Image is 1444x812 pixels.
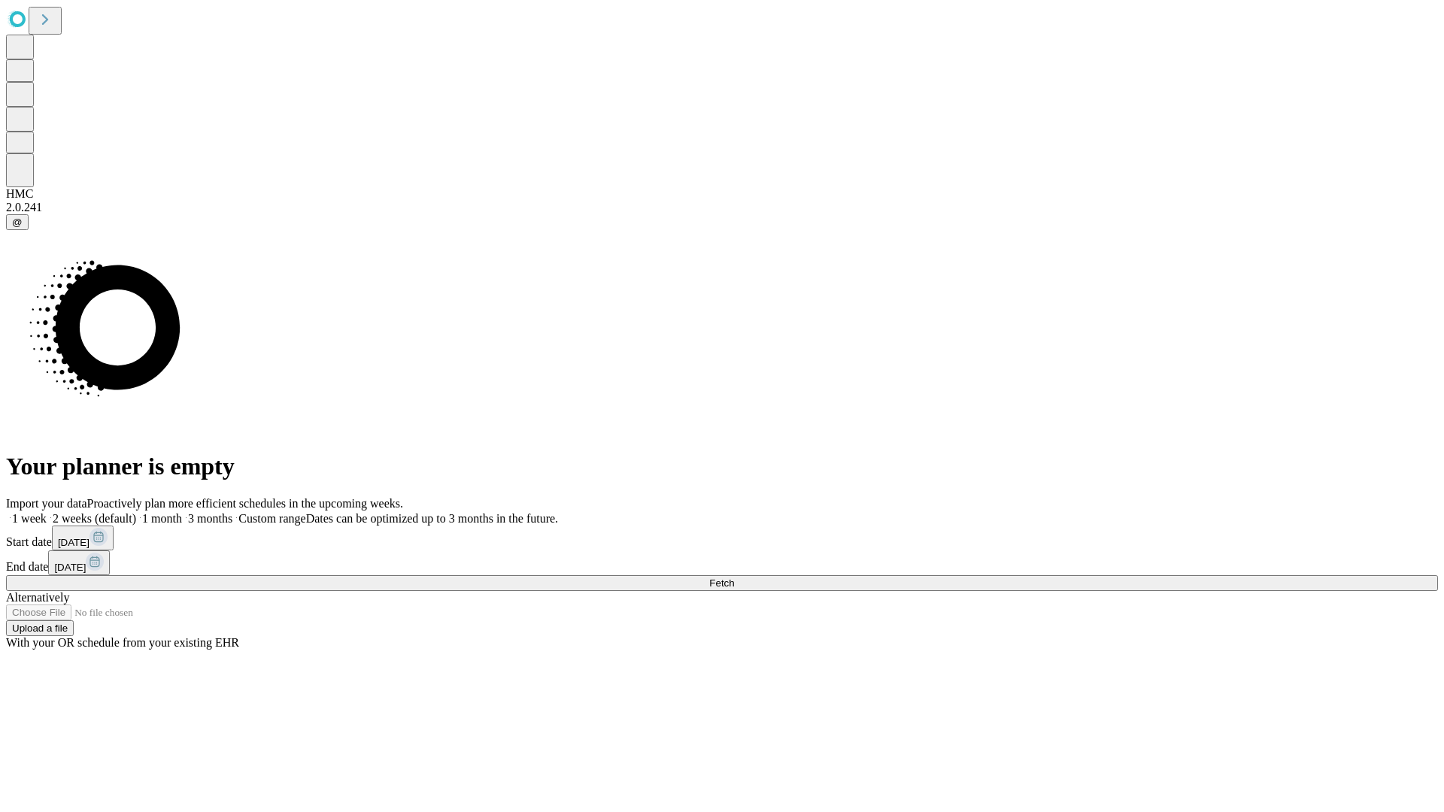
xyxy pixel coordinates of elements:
[12,217,23,228] span: @
[6,201,1438,214] div: 2.0.241
[6,575,1438,591] button: Fetch
[6,214,29,230] button: @
[306,512,558,525] span: Dates can be optimized up to 3 months in the future.
[6,636,239,649] span: With your OR schedule from your existing EHR
[6,497,87,510] span: Import your data
[6,526,1438,550] div: Start date
[188,512,232,525] span: 3 months
[87,497,403,510] span: Proactively plan more efficient schedules in the upcoming weeks.
[709,577,734,589] span: Fetch
[6,453,1438,480] h1: Your planner is empty
[6,187,1438,201] div: HMC
[12,512,47,525] span: 1 week
[238,512,305,525] span: Custom range
[48,550,110,575] button: [DATE]
[6,620,74,636] button: Upload a file
[58,537,89,548] span: [DATE]
[6,591,69,604] span: Alternatively
[52,526,114,550] button: [DATE]
[6,550,1438,575] div: End date
[53,512,136,525] span: 2 weeks (default)
[54,562,86,573] span: [DATE]
[142,512,182,525] span: 1 month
